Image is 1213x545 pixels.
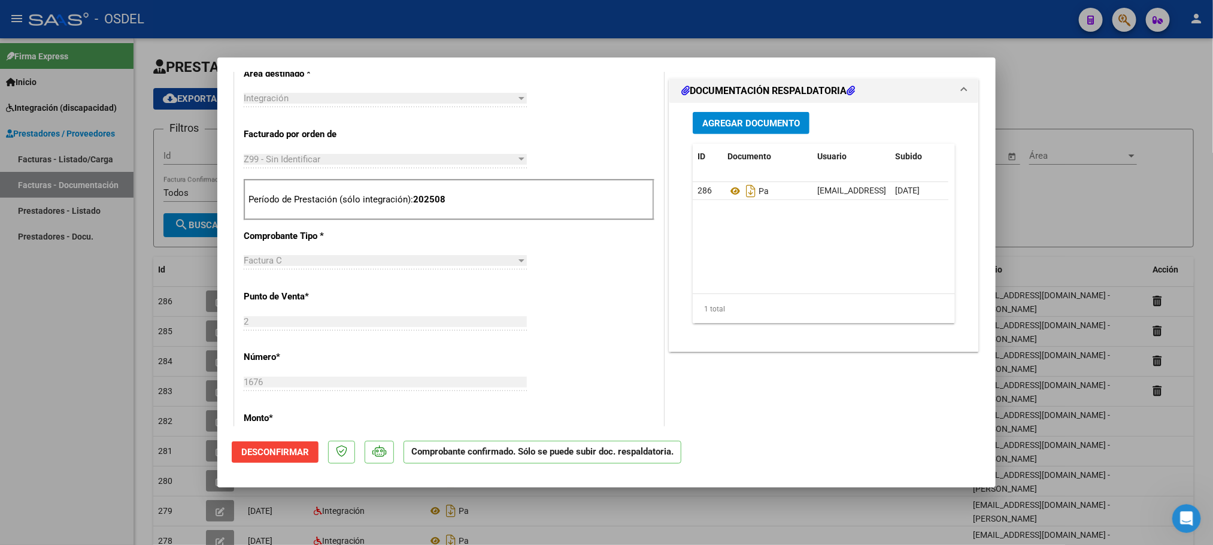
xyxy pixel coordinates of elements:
[723,144,812,169] datatable-header-cell: Documento
[817,186,1020,195] span: [EMAIL_ADDRESS][DOMAIN_NAME] - [PERSON_NAME]
[244,154,320,165] span: Z99 - Sin Identificar
[404,441,681,464] p: Comprobante confirmado. Sólo se puede subir doc. respaldatoria.
[244,411,367,425] p: Monto
[244,128,367,141] p: Facturado por orden de
[693,112,809,134] button: Agregar Documento
[727,152,771,161] span: Documento
[669,79,978,103] mat-expansion-panel-header: DOCUMENTACIÓN RESPALDATORIA
[895,186,920,195] span: [DATE]
[244,290,367,304] p: Punto de Venta
[241,447,309,458] span: Desconfirmar
[244,350,367,364] p: Número
[890,144,950,169] datatable-header-cell: Subido
[413,194,445,205] strong: 202508
[698,186,712,195] span: 286
[232,441,319,463] button: Desconfirmar
[669,103,978,352] div: DOCUMENTACIÓN RESPALDATORIA
[702,118,800,129] span: Agregar Documento
[244,255,282,266] span: Factura C
[244,67,367,81] p: Area destinado *
[1172,504,1201,533] iframe: Intercom live chat
[248,193,650,207] p: Período de Prestación (sólo integración):
[727,186,769,196] span: Pa
[743,181,759,201] i: Descargar documento
[244,229,367,243] p: Comprobante Tipo *
[681,84,855,98] h1: DOCUMENTACIÓN RESPALDATORIA
[895,152,922,161] span: Subido
[812,144,890,169] datatable-header-cell: Usuario
[698,152,705,161] span: ID
[693,294,955,324] div: 1 total
[693,144,723,169] datatable-header-cell: ID
[244,93,289,104] span: Integración
[817,152,847,161] span: Usuario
